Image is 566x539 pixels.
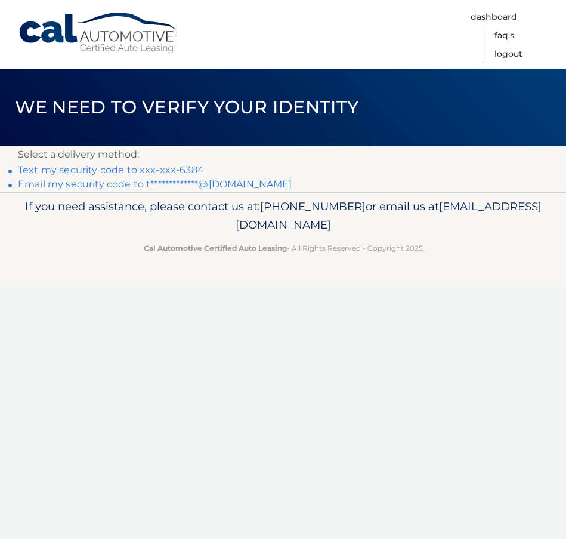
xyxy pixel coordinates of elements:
p: Select a delivery method: [18,146,548,163]
a: Cal Automotive [18,12,179,54]
a: Dashboard [471,8,517,26]
span: We need to verify your identity [15,96,359,118]
span: [PHONE_NUMBER] [260,199,366,213]
a: FAQ's [494,26,514,45]
p: If you need assistance, please contact us at: or email us at [18,197,548,235]
a: Text my security code to xxx-xxx-6384 [18,164,204,175]
p: - All Rights Reserved - Copyright 2025 [18,242,548,254]
strong: Cal Automotive Certified Auto Leasing [144,244,287,252]
a: Logout [494,45,522,63]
